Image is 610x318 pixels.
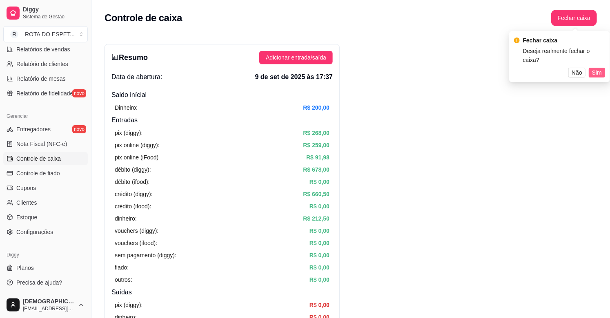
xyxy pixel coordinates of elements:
a: Entregadoresnovo [3,123,88,136]
a: Configurações [3,225,88,238]
article: Dinheiro: [115,103,138,112]
article: R$ 0,00 [309,202,329,211]
span: Precisa de ajuda? [16,278,62,287]
span: R [10,30,18,38]
article: R$ 0,00 [309,226,329,235]
span: Nota Fiscal (NFC-e) [16,140,67,148]
article: vouchers (diggy): [115,226,158,235]
h4: Saídas [111,287,333,297]
div: Gerenciar [3,110,88,123]
a: Controle de caixa [3,152,88,165]
button: Não [568,68,586,77]
button: Select a team [3,26,88,42]
article: sem pagamento (diggy): [115,251,176,260]
span: exclamation-circle [514,38,520,43]
a: Cupons [3,181,88,194]
h3: Resumo [111,52,148,63]
span: Sistema de Gestão [23,13,85,20]
article: outros: [115,275,132,284]
span: Controle de fiado [16,169,60,177]
button: [DEMOGRAPHIC_DATA][EMAIL_ADDRESS][DOMAIN_NAME] [3,295,88,315]
article: R$ 0,00 [309,300,329,309]
span: Cupons [16,184,36,192]
article: pix (diggy): [115,128,142,137]
a: Relatório de fidelidadenovo [3,87,88,100]
article: débito (diggy): [115,165,151,174]
span: [DEMOGRAPHIC_DATA] [23,298,75,305]
span: Relatório de mesas [16,75,66,83]
span: Planos [16,264,34,272]
article: fiado: [115,263,129,272]
article: R$ 91,98 [306,153,329,162]
article: pix online (iFood) [115,153,158,162]
span: Sim [592,68,602,77]
span: Data de abertura: [111,72,163,82]
span: Estoque [16,213,37,221]
a: DiggySistema de Gestão [3,3,88,23]
article: vouchers (ifood): [115,238,157,247]
a: Relatório de mesas [3,72,88,85]
article: R$ 200,00 [303,103,329,112]
span: Relatório de fidelidade [16,89,73,97]
h4: Entradas [111,115,333,125]
article: R$ 0,00 [309,275,329,284]
article: R$ 259,00 [303,141,329,150]
div: ROTA DO ESPET ... [25,30,75,38]
span: bar-chart [111,53,119,61]
button: Sim [589,68,605,77]
a: Precisa de ajuda? [3,276,88,289]
span: Relatórios de vendas [16,45,70,53]
span: [EMAIL_ADDRESS][DOMAIN_NAME] [23,305,75,312]
div: Deseja realmente fechar o caixa? [523,46,605,64]
article: débito (ifood): [115,177,150,186]
article: R$ 660,50 [303,190,329,199]
span: Adicionar entrada/saída [266,53,326,62]
article: R$ 0,00 [309,238,329,247]
article: crédito (ifood): [115,202,151,211]
h2: Controle de caixa [105,11,182,24]
span: Entregadores [16,125,51,133]
article: crédito (diggy): [115,190,153,199]
span: 9 de set de 2025 às 17:37 [255,72,333,82]
a: Nota Fiscal (NFC-e) [3,137,88,150]
a: Clientes [3,196,88,209]
h4: Saldo inícial [111,90,333,100]
span: Relatório de clientes [16,60,68,68]
div: Diggy [3,248,88,261]
article: R$ 212,50 [303,214,329,223]
a: Planos [3,261,88,274]
a: Relatórios de vendas [3,43,88,56]
article: dinheiro: [115,214,137,223]
article: pix online (diggy): [115,141,160,150]
a: Controle de fiado [3,167,88,180]
button: Fechar caixa [551,10,597,26]
a: Estoque [3,211,88,224]
span: Clientes [16,199,37,207]
a: Relatório de clientes [3,57,88,71]
span: Não [572,68,582,77]
article: R$ 678,00 [303,165,329,174]
span: Controle de caixa [16,155,61,163]
article: pix (diggy): [115,300,142,309]
article: R$ 0,00 [309,251,329,260]
article: R$ 268,00 [303,128,329,137]
button: Adicionar entrada/saída [259,51,333,64]
article: R$ 0,00 [309,263,329,272]
span: Configurações [16,228,53,236]
div: Fechar caixa [523,36,605,45]
span: Diggy [23,6,85,13]
article: R$ 0,00 [309,177,329,186]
